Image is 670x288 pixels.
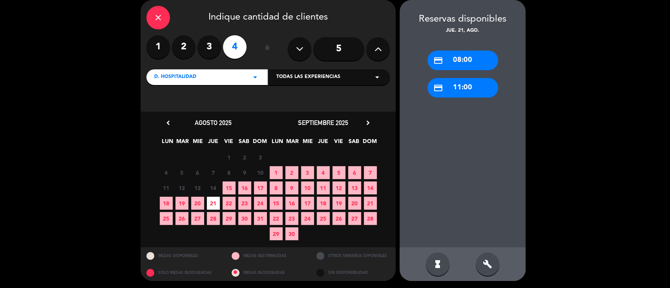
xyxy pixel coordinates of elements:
span: MIE [192,137,204,150]
span: 1 [223,151,236,164]
span: 12 [175,181,188,194]
span: 1 [270,166,283,179]
span: 18 [317,197,330,210]
span: 21 [364,197,377,210]
span: 19 [332,197,345,210]
span: 15 [270,197,283,210]
span: 5 [175,166,188,179]
span: 22 [223,197,236,210]
span: 26 [332,212,345,225]
span: 9 [285,181,298,194]
span: LUN [161,137,174,150]
i: arrow_drop_down [372,72,382,82]
span: 29 [223,212,236,225]
div: 08:00 [427,51,498,70]
div: MESAS DISPONIBLES [141,247,226,264]
span: septiembre 2025 [298,119,348,127]
span: 21 [207,197,220,210]
div: ó [254,35,280,63]
span: MAR [176,137,189,150]
span: 14 [364,181,377,194]
span: 11 [317,181,330,194]
div: SOLO MESAS BLOQUEADAS [141,264,226,281]
span: 3 [301,166,314,179]
span: VIE [332,137,345,150]
label: 2 [172,35,195,59]
span: 27 [348,212,361,225]
span: 4 [160,166,173,179]
span: VIE [222,137,235,150]
span: 20 [191,197,204,210]
span: 10 [301,181,314,194]
div: Indique cantidad de clientes [146,6,390,29]
span: 8 [270,181,283,194]
span: 13 [191,181,204,194]
span: 22 [270,212,283,225]
span: JUE [317,137,330,150]
span: SAB [237,137,250,150]
span: 28 [207,212,220,225]
span: 31 [254,212,267,225]
span: 6 [348,166,361,179]
span: 18 [160,197,173,210]
span: 16 [238,181,251,194]
span: 27 [191,212,204,225]
span: 24 [254,197,267,210]
div: OTROS TAMAÑOS DIPONIBLES [310,247,396,264]
span: 7 [364,166,377,179]
span: 30 [285,227,298,240]
span: DOM [363,137,376,150]
i: credit_card [433,56,443,65]
label: 4 [223,35,246,59]
span: LUN [271,137,284,150]
span: 3 [254,151,267,164]
div: Reservas disponibles [400,12,526,27]
span: Todas las experiencias [276,73,340,81]
span: 15 [223,181,236,194]
span: JUE [207,137,220,150]
i: hourglass_full [433,259,442,269]
span: 4 [317,166,330,179]
span: 23 [285,212,298,225]
i: close [153,13,163,22]
span: 12 [332,181,345,194]
label: 3 [197,35,221,59]
span: 29 [270,227,283,240]
span: 7 [207,166,220,179]
span: 20 [348,197,361,210]
span: 26 [175,212,188,225]
i: chevron_right [364,119,372,127]
span: 11 [160,181,173,194]
span: 8 [223,166,236,179]
span: MAR [286,137,299,150]
span: 17 [254,181,267,194]
span: 16 [285,197,298,210]
span: 23 [238,197,251,210]
div: MESAS RESTRINGIDAS [226,247,311,264]
span: 2 [285,166,298,179]
span: 2 [238,151,251,164]
span: 13 [348,181,361,194]
span: 25 [317,212,330,225]
i: arrow_drop_down [250,72,260,82]
div: SIN DISPONIBILIDAD [310,264,396,281]
i: chevron_left [164,119,172,127]
span: SAB [347,137,360,150]
div: 11:00 [427,78,498,98]
span: 28 [364,212,377,225]
span: 6 [191,166,204,179]
span: DOM [253,137,266,150]
label: 1 [146,35,170,59]
span: D. Hospitalidad [154,73,196,81]
div: jue. 21, ago. [400,27,526,35]
span: 14 [207,181,220,194]
span: 17 [301,197,314,210]
i: build [483,259,492,269]
span: agosto 2025 [195,119,232,127]
span: MIE [301,137,314,150]
i: credit_card [433,83,443,93]
span: 24 [301,212,314,225]
span: 5 [332,166,345,179]
span: 25 [160,212,173,225]
span: 30 [238,212,251,225]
